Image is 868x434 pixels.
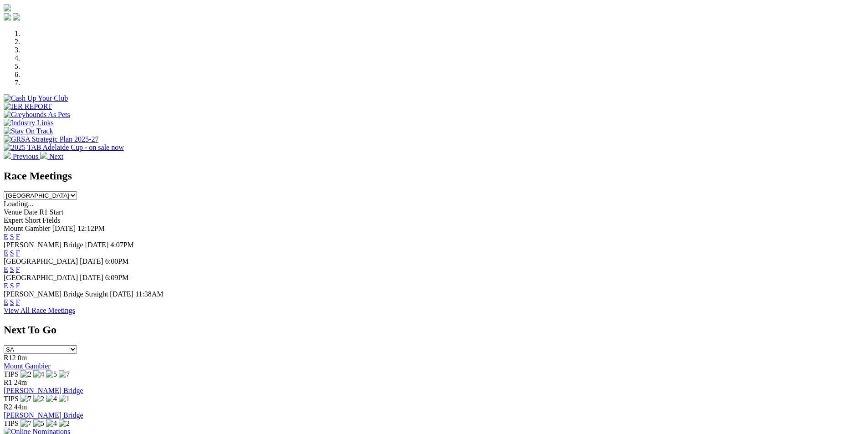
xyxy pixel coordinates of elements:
img: GRSA Strategic Plan 2025-27 [4,135,98,143]
span: TIPS [4,419,19,427]
span: 6:00PM [105,257,129,265]
span: Date [24,208,37,216]
a: S [10,298,14,306]
a: S [10,282,14,290]
a: E [4,282,8,290]
img: Industry Links [4,119,54,127]
span: [DATE] [80,274,103,281]
span: 4:07PM [110,241,134,249]
span: 6:09PM [105,274,129,281]
h2: Next To Go [4,324,864,336]
img: 2 [33,395,44,403]
span: [DATE] [52,225,76,232]
img: IER REPORT [4,102,52,111]
a: F [16,249,20,257]
span: R1 Start [39,208,63,216]
a: F [16,233,20,240]
span: [DATE] [110,290,134,298]
span: 11:38AM [135,290,164,298]
a: E [4,233,8,240]
span: Previous [13,153,38,160]
img: 1 [59,395,70,403]
a: View All Race Meetings [4,306,75,314]
span: 12:12PM [77,225,105,232]
img: Greyhounds As Pets [4,111,70,119]
span: 24m [14,378,27,386]
a: [PERSON_NAME] Bridge [4,387,83,394]
span: Fields [42,216,60,224]
img: 2025 TAB Adelaide Cup - on sale now [4,143,124,152]
span: Loading... [4,200,33,208]
img: Cash Up Your Club [4,94,68,102]
a: E [4,298,8,306]
img: twitter.svg [13,13,20,20]
span: R1 [4,378,12,386]
a: Next [40,153,63,160]
img: 7 [21,395,31,403]
img: chevron-right-pager-white.svg [40,152,47,159]
span: R12 [4,354,16,362]
img: 2 [21,370,31,378]
span: Venue [4,208,22,216]
span: [PERSON_NAME] Bridge [4,241,83,249]
span: R2 [4,403,12,411]
a: F [16,298,20,306]
span: [DATE] [80,257,103,265]
span: 0m [18,354,27,362]
a: Mount Gambier [4,362,51,370]
img: logo-grsa-white.png [4,4,11,11]
span: 44m [14,403,27,411]
span: [GEOGRAPHIC_DATA] [4,274,78,281]
a: F [16,282,20,290]
span: Short [25,216,41,224]
img: Stay On Track [4,127,53,135]
span: [DATE] [85,241,109,249]
a: [PERSON_NAME] Bridge [4,411,83,419]
img: 5 [33,419,44,428]
span: Mount Gambier [4,225,51,232]
img: chevron-left-pager-white.svg [4,152,11,159]
a: Previous [4,153,40,160]
span: TIPS [4,395,19,403]
img: 4 [46,419,57,428]
a: S [10,233,14,240]
a: E [4,249,8,257]
a: F [16,266,20,273]
span: [GEOGRAPHIC_DATA] [4,257,78,265]
span: Expert [4,216,23,224]
a: S [10,249,14,257]
span: [PERSON_NAME] Bridge Straight [4,290,108,298]
span: Next [49,153,63,160]
a: E [4,266,8,273]
img: 7 [59,370,70,378]
img: 4 [33,370,44,378]
img: 5 [46,370,57,378]
img: facebook.svg [4,13,11,20]
img: 7 [21,419,31,428]
img: 4 [46,395,57,403]
h2: Race Meetings [4,170,864,182]
img: 2 [59,419,70,428]
span: TIPS [4,370,19,378]
a: S [10,266,14,273]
